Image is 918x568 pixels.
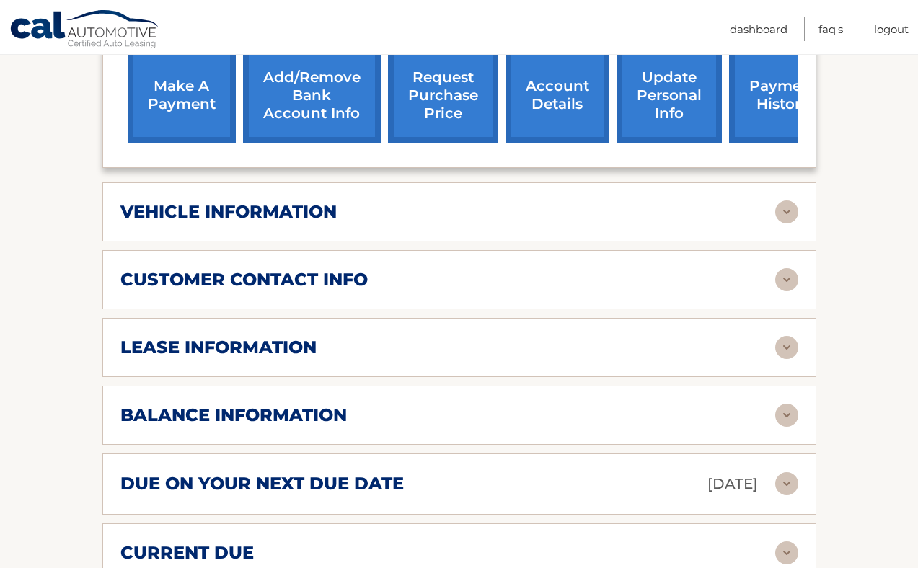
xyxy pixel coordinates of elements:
img: accordion-rest.svg [775,200,798,223]
h2: customer contact info [120,269,368,290]
a: Logout [874,17,909,41]
a: update personal info [617,48,722,143]
a: request purchase price [388,48,498,143]
h2: due on your next due date [120,473,404,494]
h2: lease information [120,337,317,358]
a: make a payment [128,48,236,143]
a: Add/Remove bank account info [243,48,381,143]
a: Dashboard [730,17,787,41]
img: accordion-rest.svg [775,541,798,564]
h2: balance information [120,404,347,426]
img: accordion-rest.svg [775,268,798,291]
img: accordion-rest.svg [775,336,798,359]
p: [DATE] [707,471,758,497]
h2: vehicle information [120,201,337,223]
a: FAQ's [818,17,843,41]
a: Cal Automotive [9,9,161,51]
img: accordion-rest.svg [775,472,798,495]
h2: current due [120,542,254,564]
a: account details [506,48,609,143]
a: payment history [729,48,837,143]
img: accordion-rest.svg [775,404,798,427]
